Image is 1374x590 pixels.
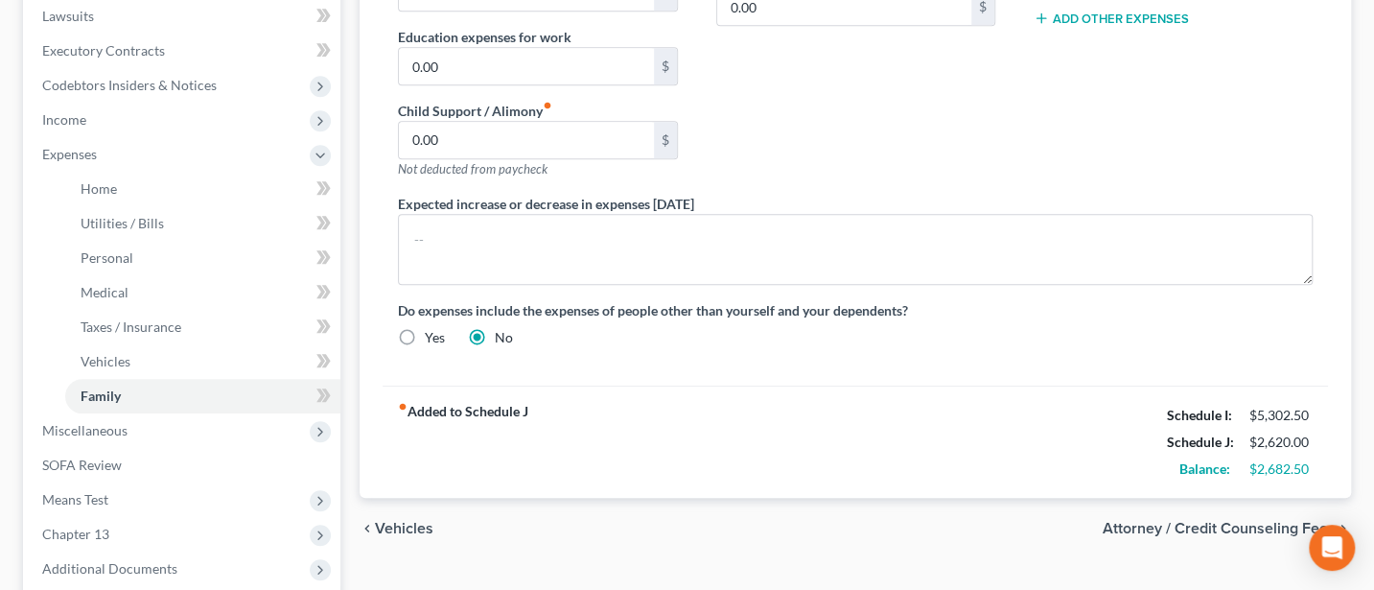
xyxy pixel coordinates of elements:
label: Expected increase or decrease in expenses [DATE] [398,194,694,214]
span: Home [81,180,117,197]
label: Child Support / Alimony [398,101,552,121]
div: $ [654,122,677,158]
a: Utilities / Bills [65,206,340,241]
label: No [495,328,513,347]
div: $2,682.50 [1249,460,1313,479]
a: SOFA Review [27,448,340,483]
a: Vehicles [65,344,340,379]
span: Additional Documents [42,560,177,577]
button: chevron_left Vehicles [360,521,433,536]
span: Family [81,388,121,404]
span: Taxes / Insurance [81,319,181,335]
span: Vehicles [375,521,433,536]
strong: Added to Schedule J [398,402,528,483]
span: Utilities / Bills [81,215,164,231]
i: fiber_manual_record [543,101,552,110]
span: Income [42,111,86,128]
label: Education expenses for work [398,27,571,47]
span: Personal [81,249,133,266]
a: Home [65,172,340,206]
input: -- [399,48,653,84]
div: $2,620.00 [1249,433,1313,452]
a: Family [65,379,340,413]
span: Executory Contracts [42,42,165,59]
a: Taxes / Insurance [65,310,340,344]
label: Do expenses include the expenses of people other than yourself and your dependents? [398,300,1313,320]
div: $5,302.50 [1249,406,1313,425]
i: chevron_left [360,521,375,536]
strong: Balance: [1179,460,1230,477]
span: Medical [81,284,128,300]
button: Add Other Expenses [1034,11,1189,26]
span: Miscellaneous [42,422,128,438]
i: chevron_right [1336,521,1351,536]
a: Medical [65,275,340,310]
label: Yes [425,328,445,347]
strong: Schedule J: [1167,434,1234,450]
strong: Schedule I: [1167,407,1232,423]
span: Not deducted from paycheck [398,161,547,177]
span: Attorney / Credit Counseling Fees [1103,521,1336,536]
button: Attorney / Credit Counseling Fees chevron_right [1103,521,1351,536]
span: Codebtors Insiders & Notices [42,77,217,93]
a: Personal [65,241,340,275]
div: Open Intercom Messenger [1309,525,1355,571]
span: SOFA Review [42,457,122,473]
input: -- [399,122,653,158]
span: Expenses [42,146,97,162]
span: Lawsuits [42,8,94,24]
i: fiber_manual_record [398,402,408,412]
div: $ [654,48,677,84]
span: Chapter 13 [42,526,109,542]
span: Means Test [42,491,108,507]
a: Executory Contracts [27,34,340,68]
span: Vehicles [81,353,130,369]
